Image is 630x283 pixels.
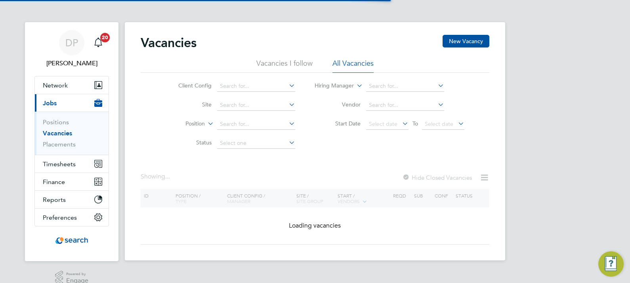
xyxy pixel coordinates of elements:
label: Site [166,101,212,108]
span: Dan Proudfoot [34,59,109,68]
button: Jobs [35,94,109,112]
li: Vacancies I follow [256,59,313,73]
span: Jobs [43,99,57,107]
h2: Vacancies [141,35,197,51]
input: Search for... [217,81,295,92]
button: Timesheets [35,155,109,173]
span: To [410,118,420,129]
span: Network [43,82,68,89]
button: Preferences [35,209,109,226]
div: Showing [141,173,172,181]
button: Network [35,76,109,94]
span: Timesheets [43,160,76,168]
span: Select date [425,120,453,127]
label: Start Date [315,120,361,127]
button: New Vacancy [443,35,489,47]
a: DP[PERSON_NAME] [34,30,109,68]
button: Reports [35,191,109,208]
input: Search for... [366,100,444,111]
span: ... [165,173,170,180]
a: Placements [43,141,76,148]
label: Status [166,139,212,146]
span: Powered by [66,271,88,277]
span: Select date [369,120,397,127]
a: 20 [90,30,106,55]
label: Vendor [315,101,361,108]
label: Hide Closed Vacancies [402,174,472,181]
nav: Main navigation [25,22,118,261]
li: All Vacancies [332,59,374,73]
input: Search for... [217,119,295,130]
span: Preferences [43,214,77,221]
div: Jobs [35,112,109,155]
span: 20 [100,33,110,42]
a: Go to home page [34,234,109,247]
input: Select one [217,138,295,149]
img: searchconsultancy-logo-retina.png [55,234,88,247]
span: DP [65,38,78,48]
label: Hiring Manager [308,82,354,90]
span: Finance [43,178,65,186]
button: Finance [35,173,109,190]
label: Client Config [166,82,212,89]
span: Reports [43,196,66,203]
input: Search for... [217,100,295,111]
label: Position [159,120,205,128]
button: Engage Resource Center [598,251,624,277]
a: Vacancies [43,129,72,137]
input: Search for... [366,81,444,92]
a: Positions [43,118,69,126]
